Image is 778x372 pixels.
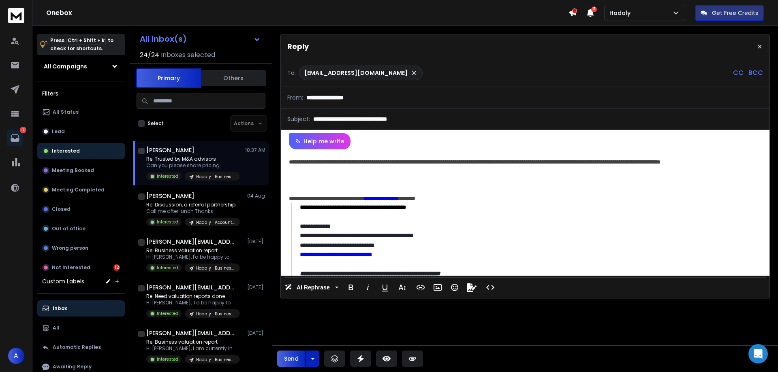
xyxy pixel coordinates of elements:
p: 04 Aug [247,193,265,199]
p: Hi [PERSON_NAME], I am currently in [146,345,240,352]
h1: [PERSON_NAME][EMAIL_ADDRESS][DOMAIN_NAME] [146,238,235,246]
button: Underline (Ctrl+U) [377,279,393,295]
h1: All Campaigns [44,62,87,70]
button: Closed [37,201,125,217]
span: Ctrl + Shift + k [66,36,106,45]
img: logo [8,8,24,23]
button: Emoticons [447,279,462,295]
p: Hadaly | Business Advisors and M&A [196,311,235,317]
p: Hadaly [609,9,634,17]
button: Bold (Ctrl+B) [343,279,359,295]
button: Inbox [37,300,125,317]
a: 12 [7,130,23,146]
p: Re: Trusted by M&A advisors [146,156,240,162]
p: [DATE] [247,330,265,336]
p: Reply [287,41,309,52]
p: Hadaly | Business Advisors and M&A [196,357,235,363]
button: All Status [37,104,125,120]
button: Not Interested12 [37,259,125,276]
div: 12 [113,264,120,271]
p: CC [733,68,744,78]
p: Can you please share pricing [146,162,240,169]
button: Interested [37,143,125,159]
h1: [PERSON_NAME][EMAIL_ADDRESS][DOMAIN_NAME] [146,283,235,291]
p: Re: Need valuation reports done [146,293,240,300]
span: 5 [591,6,597,12]
p: Hadaly | Business Advisors and M&A [196,265,235,271]
p: Wrong person [52,245,88,251]
p: Subject: [287,115,310,123]
button: Italic (Ctrl+I) [360,279,376,295]
button: Wrong person [37,240,125,256]
p: BCC [748,68,763,78]
label: Select [148,120,164,127]
p: [EMAIL_ADDRESS][DOMAIN_NAME] [304,69,408,77]
button: Insert Image (Ctrl+P) [430,279,445,295]
p: All Status [53,109,79,115]
button: A [8,348,24,364]
button: Get Free Credits [695,5,764,21]
button: Send [277,351,306,367]
span: 24 / 24 [140,50,159,60]
button: Primary [136,68,201,88]
p: Meeting Booked [52,167,94,174]
p: Interested [157,356,178,362]
button: Meeting Completed [37,182,125,198]
span: AI Rephrase [295,284,331,291]
p: Meeting Completed [52,187,105,193]
button: AI Rephrase [283,279,340,295]
button: All Inbox(s) [133,31,267,47]
button: All [37,320,125,336]
h3: Custom Labels [42,277,84,285]
button: Out of office [37,221,125,237]
button: All Campaigns [37,58,125,74]
h1: Onebox [46,8,569,18]
button: Automatic Replies [37,339,125,355]
h3: Filters [37,88,125,99]
p: 10:37 AM [245,147,265,153]
h1: All Inbox(s) [140,35,187,43]
button: Lead [37,123,125,140]
h1: [PERSON_NAME][EMAIL_ADDRESS][PERSON_NAME][DOMAIN_NAME] [146,329,235,337]
p: Not Interested [52,264,90,271]
p: Automatic Replies [53,344,101,351]
p: [DATE] [247,284,265,291]
p: Interested [157,219,178,225]
p: Inbox [53,305,67,312]
p: Hadaly | Business Advisors and M&A [196,174,235,180]
p: Interested [52,148,80,154]
p: Lead [52,128,65,135]
p: 12 [20,127,26,133]
h1: [PERSON_NAME] [146,192,194,200]
button: Meeting Booked [37,162,125,179]
p: Closed [52,206,71,213]
p: Interested [157,173,178,179]
p: Re: Business valuation report [146,247,240,254]
button: Insert Link (Ctrl+K) [413,279,428,295]
p: Call me after lunch Thanks [146,208,240,215]
button: Signature [464,279,479,295]
button: Code View [483,279,498,295]
p: [DATE] [247,238,265,245]
p: Interested [157,265,178,271]
p: From: [287,94,303,102]
div: Open Intercom Messenger [748,344,768,363]
p: Re: Business valuation report [146,339,240,345]
h3: Inboxes selected [161,50,215,60]
p: Get Free Credits [712,9,758,17]
button: More Text [394,279,410,295]
p: Interested [157,310,178,317]
p: To: [287,69,296,77]
p: Awaiting Reply [53,363,92,370]
p: Hi [PERSON_NAME], I'd be happy to [146,254,240,260]
h1: [PERSON_NAME] [146,146,194,154]
button: Help me write [289,133,351,149]
button: Others [201,69,266,87]
p: Re: Discussion, a referral partnership [146,202,240,208]
p: Hi [PERSON_NAME], I'd be happy to [146,300,240,306]
p: Hadaly | Accounting [196,219,235,225]
p: All [53,325,60,331]
p: Out of office [52,225,85,232]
